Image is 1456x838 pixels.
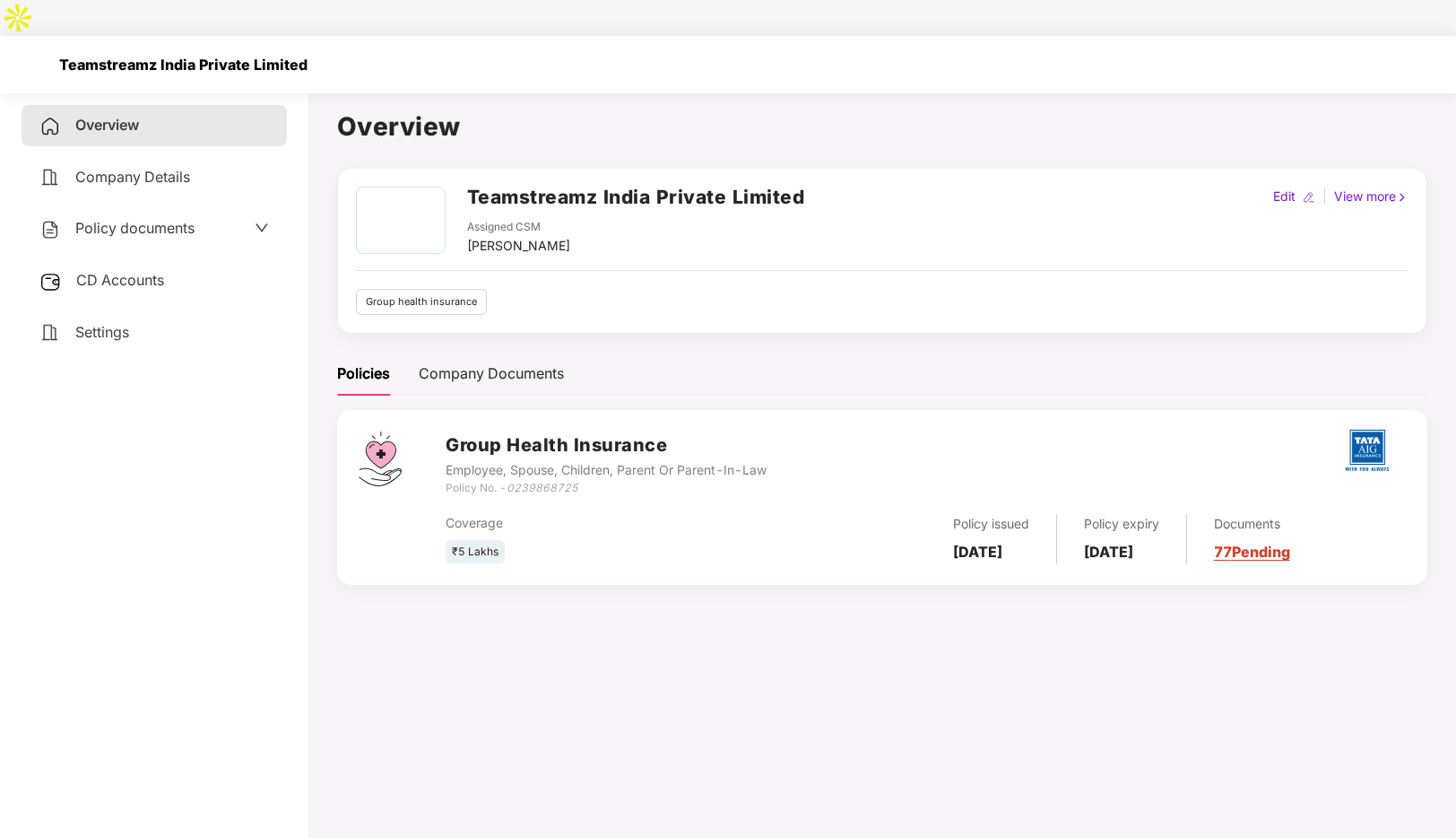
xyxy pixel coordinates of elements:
[419,362,564,385] div: Company Documents
[39,116,61,137] img: svg+xml;base64,PHN2ZyB4bWxucz0iaHR0cDovL3d3dy53My5vcmcvMjAwMC9zdmciIHdpZHRoPSIyNCIgaGVpZ2h0PSIyNC...
[446,540,505,564] div: ₹5 Lakhs
[1303,191,1315,204] img: editIcon
[1214,543,1290,561] a: 77 Pending
[446,432,767,459] h3: Group Health Insurance
[1214,514,1290,534] div: Documents
[359,432,402,486] img: svg+xml;base64,PHN2ZyB4bWxucz0iaHR0cDovL3d3dy53My5vcmcvMjAwMC9zdmciIHdpZHRoPSI0Ny43MTQiIGhlaWdodD...
[1270,187,1299,206] div: Edit
[467,182,805,212] h2: Teamstreamz India Private Limited
[446,480,767,497] div: Policy No. -
[507,481,578,494] i: 0239868725
[1336,419,1399,482] img: tatag.png
[1396,191,1408,204] img: rightIcon
[467,219,570,236] div: Assigned CSM
[1084,514,1159,534] div: Policy expiry
[337,107,1427,146] h1: Overview
[39,167,61,188] img: svg+xml;base64,PHN2ZyB4bWxucz0iaHR0cDovL3d3dy53My5vcmcvMjAwMC9zdmciIHdpZHRoPSIyNCIgaGVpZ2h0PSIyNC...
[953,543,1002,561] b: [DATE]
[953,514,1029,534] div: Policy issued
[39,322,61,344] img: svg+xml;base64,PHN2ZyB4bWxucz0iaHR0cDovL3d3dy53My5vcmcvMjAwMC9zdmciIHdpZHRoPSIyNCIgaGVpZ2h0PSIyNC...
[1319,187,1330,206] div: |
[39,219,61,240] img: svg+xml;base64,PHN2ZyB4bWxucz0iaHR0cDovL3d3dy53My5vcmcvMjAwMC9zdmciIHdpZHRoPSIyNCIgaGVpZ2h0PSIyNC...
[48,56,308,74] div: Teamstreamz India Private Limited
[39,271,62,292] img: svg+xml;base64,PHN2ZyB3aWR0aD0iMjUiIGhlaWdodD0iMjQiIHZpZXdCb3g9IjAgMCAyNSAyNCIgZmlsbD0ibm9uZSIgeG...
[337,362,390,385] div: Policies
[255,221,269,235] span: down
[446,513,766,533] div: Coverage
[75,168,190,186] span: Company Details
[75,116,139,134] span: Overview
[1084,543,1133,561] b: [DATE]
[446,460,767,480] div: Employee, Spouse, Children, Parent Or Parent-In-Law
[75,219,195,237] span: Policy documents
[76,271,164,289] span: CD Accounts
[467,236,570,256] div: [PERSON_NAME]
[1330,187,1412,206] div: View more
[75,323,129,341] span: Settings
[356,289,487,315] div: Group health insurance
